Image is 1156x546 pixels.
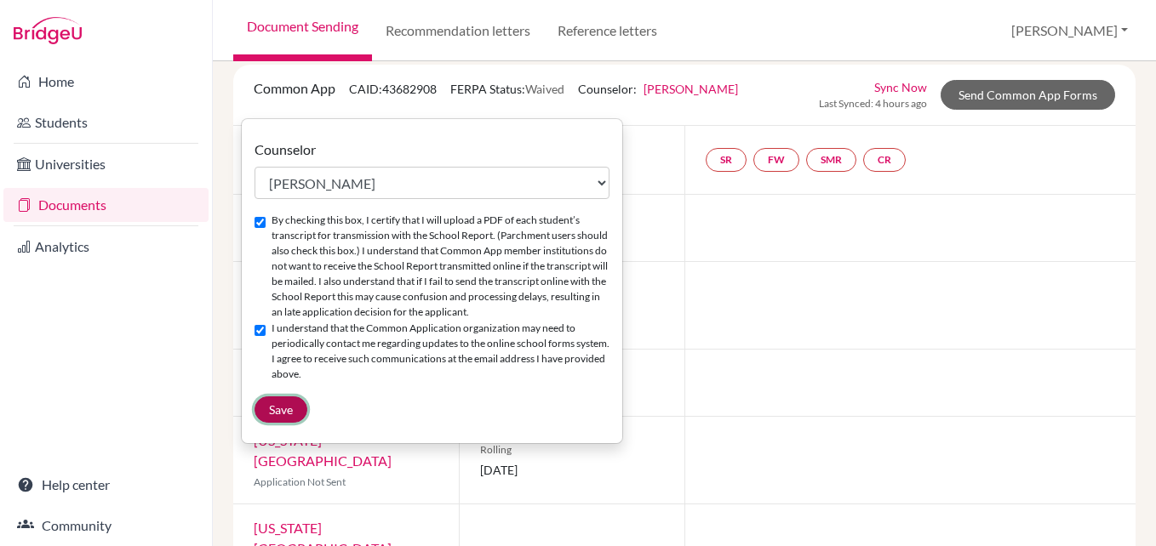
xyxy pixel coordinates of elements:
span: Rolling [480,442,664,458]
a: Help center [3,468,209,502]
a: FW [753,148,799,172]
label: Counselor [255,139,316,160]
a: Universities [3,147,209,181]
a: SR [706,148,747,172]
span: Waived [525,82,564,96]
span: FERPA Status: [450,82,564,96]
span: Application Not Sent [254,475,346,488]
a: SMR [806,148,856,172]
span: CAID: 43682908 [349,82,437,96]
span: Last Synced: 4 hours ago [819,96,927,111]
a: CR [863,148,906,172]
span: Common App [254,80,335,96]
label: By checking this box, I certify that I will upload a PDF of each student’s transcript for transmi... [272,213,609,320]
button: [PERSON_NAME] [1004,14,1136,47]
label: I understand that the Common Application organization may need to periodically contact me regardi... [272,321,609,382]
span: [DATE] [480,461,664,479]
a: Students [3,105,209,139]
button: Save [255,396,307,423]
span: Save [269,402,293,417]
a: Send Common App Forms [941,80,1115,110]
div: [PERSON_NAME] [241,118,623,444]
a: Home [3,65,209,99]
img: Bridge-U [14,17,82,44]
a: Community [3,509,209,543]
a: Sync Now [874,78,927,96]
a: Documents [3,188,209,222]
a: Analytics [3,230,209,264]
a: [PERSON_NAME] [644,82,738,96]
span: Counselor: [578,82,738,96]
